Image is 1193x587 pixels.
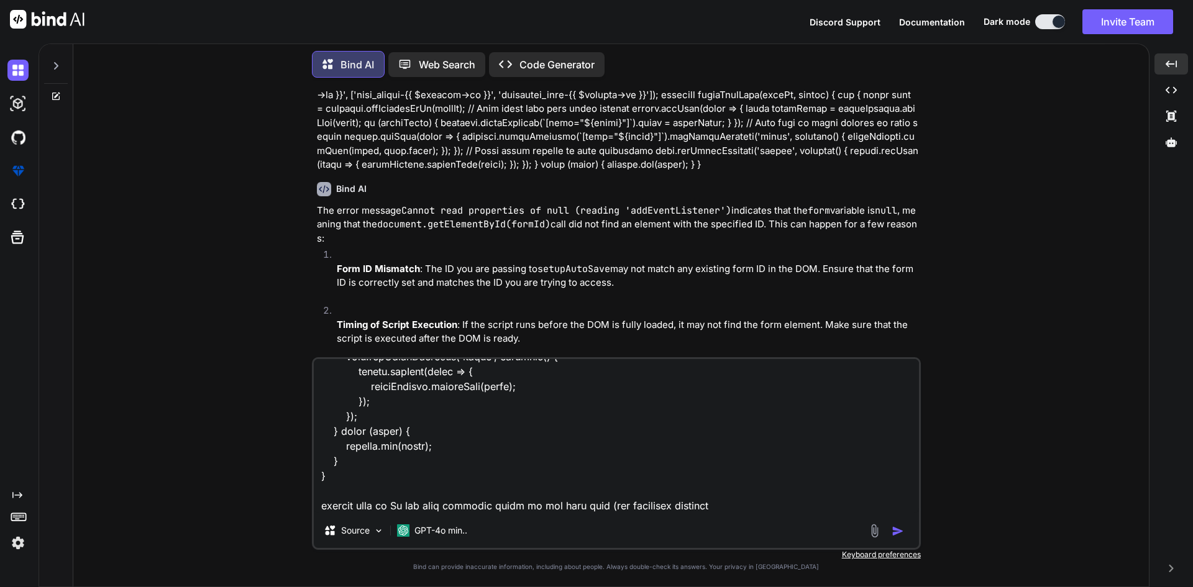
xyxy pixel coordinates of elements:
[7,93,29,114] img: darkAi-studio
[984,16,1030,28] span: Dark mode
[312,562,921,571] p: Bind can provide inaccurate information, including about people. Always double-check its answers....
[808,204,830,217] code: form
[7,194,29,215] img: cloudideIcon
[397,524,409,537] img: GPT-4o mini
[899,16,965,29] button: Documentation
[401,204,731,217] code: Cannot read properties of null (reading 'addEventListener')
[337,263,420,275] strong: Form ID Mismatch
[810,17,880,27] span: Discord Support
[419,57,475,72] p: Web Search
[377,218,551,230] code: document.getElementById(formId)
[537,263,610,275] code: setupAutoSave
[414,524,467,537] p: GPT-4o min..
[317,204,918,246] p: The error message indicates that the variable is , meaning that the call did not find an element ...
[7,532,29,553] img: settings
[810,16,880,29] button: Discord Support
[341,524,370,537] p: Source
[314,359,919,513] textarea: loremips dolorSita(consEc, adipis, elitSe) { doe { tempo inci = utlabore.etdOloremaGnAa(enimAd); ...
[336,183,367,195] h6: Bind AI
[341,57,374,72] p: Bind AI
[337,319,457,330] strong: Timing of Script Execution
[337,318,918,346] p: : If the script runs before the DOM is fully loaded, it may not find the form element. Make sure ...
[7,60,29,81] img: darkChat
[867,524,882,538] img: attachment
[373,526,384,536] img: Pick Models
[1082,9,1173,34] button: Invite Team
[519,57,595,72] p: Code Generator
[892,525,904,537] img: icon
[899,17,965,27] span: Documentation
[337,262,918,290] p: : The ID you are passing to may not match any existing form ID in the DOM. Ensure that the form I...
[312,550,921,560] p: Keyboard preferences
[317,74,918,172] p: Loremi dolo sitametcon ad elit (seddoei 'temPorinCididunt') utlabor etdo magna aliqu enimaDminImv...
[7,127,29,148] img: githubDark
[10,10,85,29] img: Bind AI
[7,160,29,181] img: premium
[875,204,897,217] code: null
